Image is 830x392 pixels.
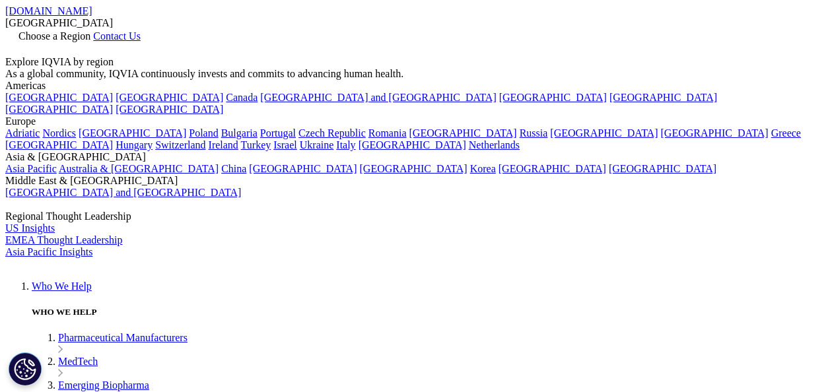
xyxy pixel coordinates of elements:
[609,92,717,103] a: [GEOGRAPHIC_DATA]
[336,139,355,150] a: Italy
[5,211,825,222] div: Regional Thought Leadership
[273,139,297,150] a: Israel
[116,104,223,115] a: [GEOGRAPHIC_DATA]
[5,56,825,68] div: Explore IQVIA by region
[368,127,407,139] a: Romania
[5,127,40,139] a: Adriatic
[5,68,825,80] div: As a global community, IQVIA continuously invests and commits to advancing human health.
[520,127,548,139] a: Russia
[470,163,496,174] a: Korea
[226,92,258,103] a: Canada
[5,17,825,29] div: [GEOGRAPHIC_DATA]
[209,139,238,150] a: Ireland
[609,163,716,174] a: [GEOGRAPHIC_DATA]
[249,163,357,174] a: [GEOGRAPHIC_DATA]
[18,30,90,42] span: Choose a Region
[116,92,223,103] a: [GEOGRAPHIC_DATA]
[499,163,606,174] a: [GEOGRAPHIC_DATA]
[5,246,92,257] a: Asia Pacific Insights
[260,127,296,139] a: Portugal
[360,163,467,174] a: [GEOGRAPHIC_DATA]
[5,163,57,174] a: Asia Pacific
[32,280,92,292] a: Who We Help
[550,127,658,139] a: [GEOGRAPHIC_DATA]
[221,163,246,174] a: China
[59,163,219,174] a: Australia & [GEOGRAPHIC_DATA]
[5,115,825,127] div: Europe
[241,139,271,150] a: Turkey
[409,127,517,139] a: [GEOGRAPHIC_DATA]
[5,151,825,163] div: Asia & [GEOGRAPHIC_DATA]
[32,307,825,317] h5: WHO WE HELP
[221,127,258,139] a: Bulgaria
[5,234,122,245] a: EMEA Thought Leadership
[9,352,42,385] button: Cookies Settings
[58,356,98,367] a: MedTech
[499,92,607,103] a: [GEOGRAPHIC_DATA]
[58,332,188,343] a: Pharmaceutical Manufacturers
[5,104,113,115] a: [GEOGRAPHIC_DATA]
[155,139,205,150] a: Switzerland
[5,5,92,16] a: [DOMAIN_NAME]
[116,139,153,150] a: Hungary
[300,139,334,150] a: Ukraine
[298,127,366,139] a: Czech Republic
[5,92,113,103] a: [GEOGRAPHIC_DATA]
[359,139,466,150] a: [GEOGRAPHIC_DATA]
[93,30,141,42] a: Contact Us
[79,127,186,139] a: [GEOGRAPHIC_DATA]
[5,187,241,198] a: [GEOGRAPHIC_DATA] and [GEOGRAPHIC_DATA]
[661,127,769,139] a: [GEOGRAPHIC_DATA]
[5,175,825,187] div: Middle East & [GEOGRAPHIC_DATA]
[189,127,218,139] a: Poland
[5,222,55,234] a: US Insights
[260,92,496,103] a: [GEOGRAPHIC_DATA] and [GEOGRAPHIC_DATA]
[771,127,801,139] a: Greece
[469,139,520,150] a: Netherlands
[5,80,825,92] div: Americas
[5,139,113,150] a: [GEOGRAPHIC_DATA]
[42,127,76,139] a: Nordics
[58,379,149,391] a: Emerging Biopharma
